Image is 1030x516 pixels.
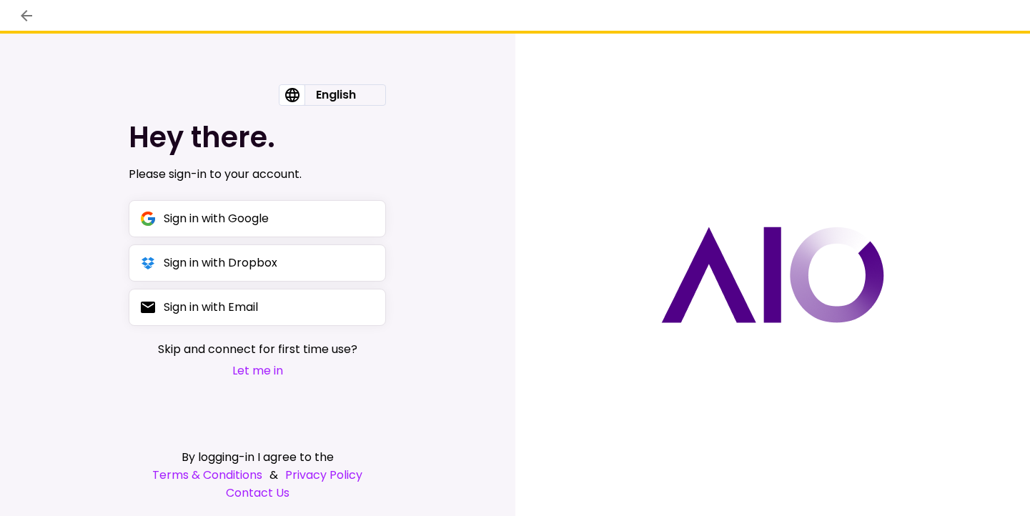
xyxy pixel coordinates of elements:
a: Privacy Policy [285,466,362,484]
img: AIO logo [661,227,884,323]
div: Sign in with Google [164,209,269,227]
button: Sign in with Dropbox [129,244,386,282]
span: Skip and connect for first time use? [158,340,357,358]
h1: Hey there. [129,120,386,154]
button: Let me in [158,362,357,379]
button: back [14,4,39,28]
a: Contact Us [129,484,386,502]
button: Sign in with Email [129,289,386,326]
div: Please sign-in to your account. [129,166,386,183]
div: & [129,466,386,484]
div: Sign in with Email [164,298,258,316]
div: By logging-in I agree to the [129,448,386,466]
a: Terms & Conditions [152,466,262,484]
div: English [304,85,367,105]
div: Sign in with Dropbox [164,254,277,272]
button: Sign in with Google [129,200,386,237]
